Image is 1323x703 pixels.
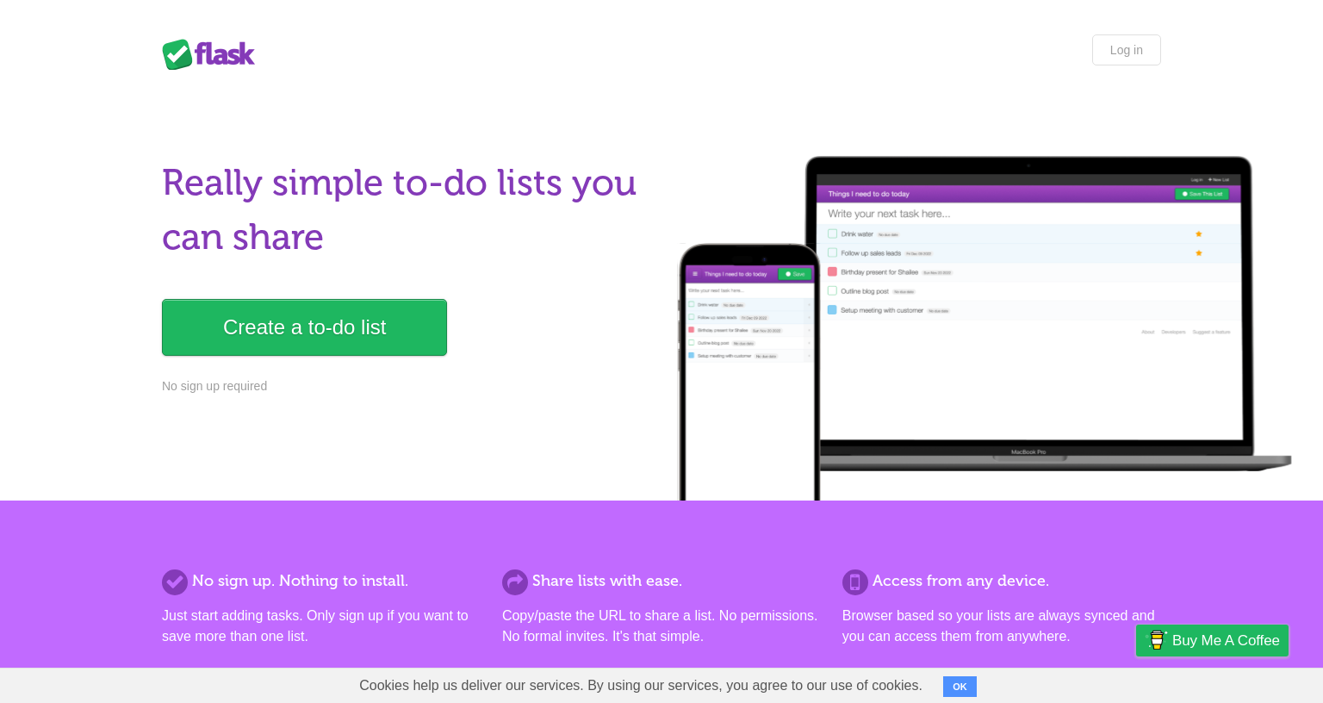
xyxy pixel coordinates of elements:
span: Cookies help us deliver our services. By using our services, you agree to our use of cookies. [342,669,940,703]
span: Buy me a coffee [1172,625,1280,656]
h1: Really simple to-do lists you can share [162,156,651,264]
p: Just start adding tasks. Only sign up if you want to save more than one list. [162,606,481,647]
p: Browser based so your lists are always synced and you can access them from anywhere. [842,606,1161,647]
div: Flask Lists [162,39,265,70]
h2: No sign up. Nothing to install. [162,569,481,593]
h2: Access from any device. [842,569,1161,593]
p: No sign up required [162,377,651,395]
a: Buy me a coffee [1136,625,1289,656]
a: Log in [1092,34,1161,65]
img: Buy me a coffee [1145,625,1168,655]
button: OK [943,676,977,697]
a: Create a to-do list [162,299,447,356]
p: Copy/paste the URL to share a list. No permissions. No formal invites. It's that simple. [502,606,821,647]
h2: Share lists with ease. [502,569,821,593]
